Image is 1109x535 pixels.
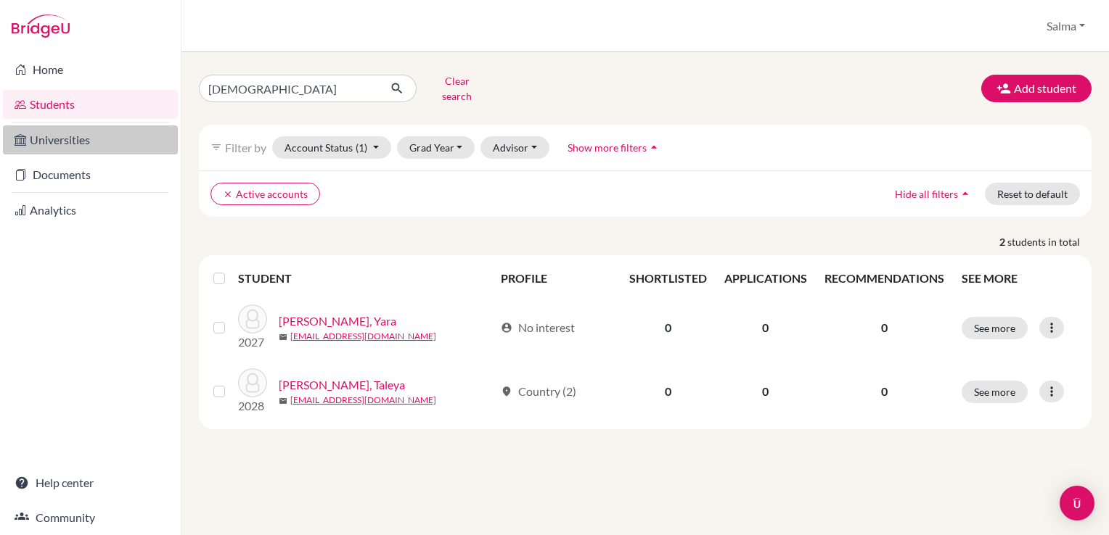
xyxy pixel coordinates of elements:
[3,503,178,532] a: Community
[397,136,475,159] button: Grad Year
[223,189,233,199] i: clear
[279,376,405,394] a: [PERSON_NAME], Taleya
[716,360,816,423] td: 0
[895,188,958,200] span: Hide all filters
[210,141,222,153] i: filter_list
[501,319,575,336] div: No interest
[953,261,1086,296] th: SEE MORE
[501,386,512,397] span: location_on
[501,322,512,333] span: account_circle
[555,136,674,159] button: Show more filtersarrow_drop_up
[210,183,320,205] button: clearActive accounts
[238,261,492,296] th: STUDENT
[824,319,944,336] p: 0
[716,261,816,296] th: APPLICATIONS
[883,183,985,205] button: Hide all filtersarrow_drop_up
[1040,12,1092,40] button: Salma
[238,397,267,415] p: 2028
[279,333,287,341] span: mail
[12,14,70,38] img: Bridge-U
[492,261,621,296] th: PROFILE
[1060,486,1094,521] div: Open Intercom Messenger
[985,183,1080,205] button: Reset to default
[279,397,287,405] span: mail
[3,55,178,84] a: Home
[501,383,576,400] div: Country (2)
[199,75,379,102] input: Find student by name...
[356,141,367,154] span: (1)
[981,75,1092,102] button: Add student
[3,125,178,154] a: Universities
[238,368,267,397] img: Al Sabban, Taleya
[3,160,178,189] a: Documents
[417,70,497,107] button: Clear search
[962,381,1028,403] button: See more
[3,468,178,497] a: Help center
[1007,234,1092,249] span: students in total
[279,312,396,330] a: [PERSON_NAME], Yara
[621,296,716,360] td: 0
[621,360,716,423] td: 0
[716,296,816,360] td: 0
[3,196,178,225] a: Analytics
[958,186,973,201] i: arrow_drop_up
[999,234,1007,249] strong: 2
[272,136,391,159] button: Account Status(1)
[816,261,953,296] th: RECOMMENDATIONS
[290,330,436,343] a: [EMAIL_ADDRESS][DOMAIN_NAME]
[824,383,944,400] p: 0
[225,141,266,154] span: Filter by
[290,394,436,407] a: [EMAIL_ADDRESS][DOMAIN_NAME]
[238,333,267,351] p: 2027
[621,261,716,296] th: SHORTLISTED
[238,304,267,333] img: Al sabban, Yara
[480,136,549,159] button: Advisor
[962,317,1028,339] button: See more
[647,140,661,154] i: arrow_drop_up
[568,141,647,154] span: Show more filters
[3,90,178,119] a: Students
